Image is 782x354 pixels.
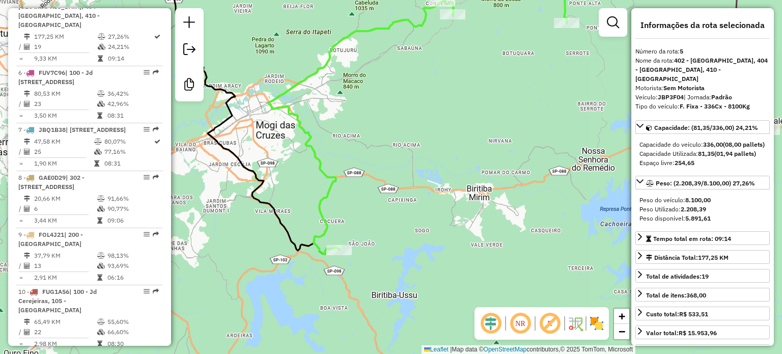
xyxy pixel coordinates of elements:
i: % de utilização da cubagem [94,149,102,155]
strong: Padrão [711,93,732,101]
span: Capacidade: (81,35/336,00) 24,21% [654,124,758,131]
td: 66,60% [107,327,158,337]
em: Opções [144,126,150,132]
td: 1,90 KM [34,158,94,169]
td: 9,33 KM [34,53,97,64]
img: Fluxo de ruas [567,315,583,332]
strong: 368,00 [686,291,706,299]
em: Opções [144,69,150,75]
span: FUG1A56 [42,288,69,295]
td: 98,13% [107,251,158,261]
i: Tempo total em rota [97,217,102,224]
a: Zoom out [614,324,629,339]
div: Número da rota: [635,47,770,56]
span: 177,25 KM [698,254,729,261]
span: FUV7C96 [39,69,65,76]
td: = [18,53,23,64]
i: % de utilização do peso [98,34,105,40]
a: OpenStreetMap [484,346,527,353]
i: Distância Total [24,253,30,259]
td: 19 [34,42,97,52]
td: 08:30 [107,339,158,349]
div: Map data © contributors,© 2025 TomTom, Microsoft [422,345,635,354]
i: % de utilização do peso [97,319,105,325]
i: Tempo total em rota [94,160,99,167]
i: % de utilização da cubagem [97,329,105,335]
i: Tempo total em rota [98,56,103,62]
i: Rota otimizada [154,139,160,145]
td: 20,66 KM [34,194,97,204]
td: 42,96% [107,99,158,109]
i: % de utilização da cubagem [97,101,105,107]
td: 08:31 [107,111,158,121]
span: | 100 - Jd [STREET_ADDRESS] [18,69,93,86]
i: % de utilização da cubagem [98,44,105,50]
i: Distância Total [24,319,30,325]
td: = [18,339,23,349]
i: % de utilização do peso [94,139,102,145]
span: | Jornada: [684,93,732,101]
h4: Informações da rota selecionada [635,20,770,30]
a: Distância Total:177,25 KM [635,250,770,264]
strong: 5 [680,47,683,55]
i: Total de Atividades [24,44,30,50]
span: Peso: (2.208,39/8.100,00) 27,26% [656,179,755,187]
td: 47,58 KM [34,137,94,147]
div: Custo total: [646,310,708,319]
strong: 8.100,00 [685,196,711,204]
td: 23 [34,99,97,109]
td: / [18,327,23,337]
td: 177,25 KM [34,32,97,42]
a: Leaflet [424,346,449,353]
strong: 336,00 [703,141,723,148]
i: Distância Total [24,91,30,97]
i: % de utilização da cubagem [97,206,105,212]
td: / [18,42,23,52]
a: Exportar sessão [179,39,200,62]
i: Tempo total em rota [97,275,102,281]
td: 3,50 KM [34,111,97,121]
strong: 5.891,61 [685,214,711,222]
td: 90,77% [107,204,158,214]
span: Tempo total em rota: 09:14 [653,235,731,242]
td: 27,26% [107,32,153,42]
a: Exibir filtros [603,12,623,33]
td: 3,44 KM [34,215,97,226]
div: Total de itens: [646,291,706,300]
td: 25 [34,147,94,157]
td: 22 [34,327,97,337]
td: / [18,147,23,157]
td: 2,98 KM [34,339,97,349]
a: Valor total:R$ 15.953,96 [635,325,770,339]
i: Tempo total em rota [97,341,102,347]
span: Exibir rótulo [538,311,562,336]
a: Capacidade: (81,35/336,00) 24,21% [635,120,770,134]
div: Capacidade: (81,35/336,00) 24,21% [635,136,770,172]
span: 6 - [18,69,93,86]
span: | 302 - [STREET_ADDRESS] [18,174,85,190]
span: | 200 - [GEOGRAPHIC_DATA] [18,231,83,248]
strong: F. Fixa - 336Cx - 8100Kg [680,102,750,110]
td: 91,66% [107,194,158,204]
td: = [18,111,23,121]
strong: Sem Motorista [663,84,705,92]
td: 06:16 [107,273,158,283]
a: Nova sessão e pesquisa [179,12,200,35]
div: Tipo do veículo: [635,102,770,111]
em: Rota exportada [153,174,159,180]
strong: 402 - [GEOGRAPHIC_DATA], 404 - [GEOGRAPHIC_DATA], 410 - [GEOGRAPHIC_DATA] [635,57,768,83]
strong: 19 [702,273,709,280]
span: − [619,325,625,338]
strong: 254,65 [675,159,694,167]
td: 24,21% [107,42,153,52]
em: Rota exportada [153,288,159,294]
td: 37,79 KM [34,251,97,261]
span: Ocultar deslocamento [479,311,503,336]
a: Total de itens:368,00 [635,288,770,302]
strong: 2.208,39 [681,205,706,213]
td: 80,07% [104,137,153,147]
img: Exibir/Ocultar setores [589,315,605,332]
em: Rota exportada [153,69,159,75]
i: % de utilização do peso [97,253,105,259]
i: Total de Atividades [24,149,30,155]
